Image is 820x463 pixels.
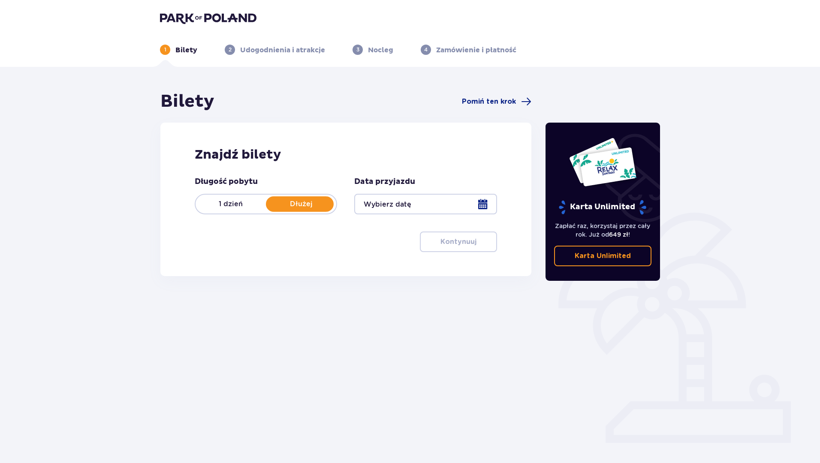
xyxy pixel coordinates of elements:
p: Dłużej [266,199,336,209]
h1: Bilety [160,91,214,112]
div: 3Nocleg [353,45,393,55]
p: 2 [229,46,232,54]
p: 3 [356,46,359,54]
div: 2Udogodnienia i atrakcje [225,45,325,55]
div: 4Zamówienie i płatność [421,45,516,55]
h2: Znajdź bilety [195,147,497,163]
p: Karta Unlimited [575,251,631,261]
img: Park of Poland logo [160,12,256,24]
a: Karta Unlimited [554,246,652,266]
img: Dwie karty całoroczne do Suntago z napisem 'UNLIMITED RELAX', na białym tle z tropikalnymi liśćmi... [569,137,637,187]
p: Udogodnienia i atrakcje [240,45,325,55]
p: 1 dzień [196,199,266,209]
p: Bilety [175,45,197,55]
p: Długość pobytu [195,177,258,187]
a: Pomiń ten krok [462,96,531,107]
p: 1 [164,46,166,54]
p: Karta Unlimited [558,200,647,215]
div: 1Bilety [160,45,197,55]
p: Data przyjazdu [354,177,415,187]
button: Kontynuuj [420,231,497,252]
span: Pomiń ten krok [462,97,516,106]
p: Kontynuuj [440,237,476,247]
p: 4 [424,46,428,54]
span: 649 zł [609,231,628,238]
p: Zapłać raz, korzystaj przez cały rok. Już od ! [554,222,652,239]
p: Zamówienie i płatność [436,45,516,55]
p: Nocleg [368,45,393,55]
